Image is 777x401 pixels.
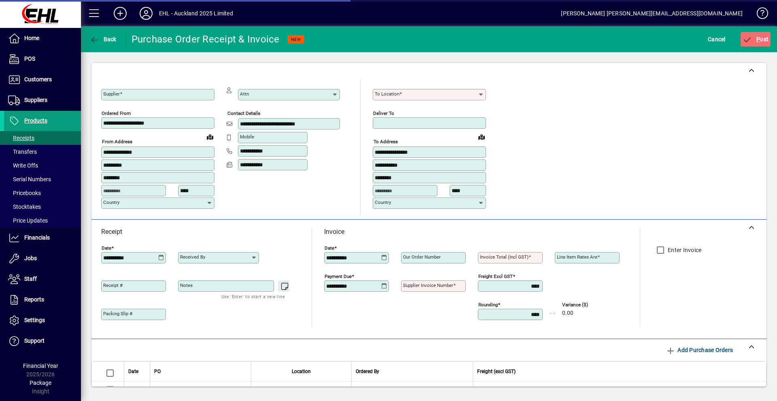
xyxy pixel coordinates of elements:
[356,367,469,376] div: Ordered By
[103,91,120,97] mat-label: Supplier
[751,2,767,28] a: Knowledge Base
[562,302,611,308] span: Variance ($)
[4,49,81,69] a: POS
[4,70,81,90] a: Customers
[23,363,58,369] span: Financial Year
[8,162,38,169] span: Write Offs
[8,217,48,224] span: Price Updates
[8,176,51,182] span: Serial Numbers
[128,367,146,376] div: Date
[478,274,513,279] mat-label: Freight excl GST
[375,199,391,205] mat-label: Country
[240,91,249,97] mat-label: Attn
[4,172,81,186] a: Serial Numbers
[666,246,701,254] label: Enter Invoice
[24,76,52,83] span: Customers
[4,145,81,159] a: Transfers
[4,28,81,49] a: Home
[4,331,81,351] a: Support
[132,33,280,46] div: Purchase Order Receipt & Invoice
[24,55,35,62] span: POS
[24,337,45,344] span: Support
[373,110,394,116] mat-label: Deliver To
[102,245,111,251] mat-label: Date
[477,367,516,376] span: Freight (excl GST)
[128,367,138,376] span: Date
[102,110,131,116] mat-label: Ordered from
[480,254,529,260] mat-label: Invoice Total (incl GST)
[403,282,453,288] mat-label: Supplier invoice number
[180,254,205,260] mat-label: Received by
[24,97,47,103] span: Suppliers
[259,385,344,395] span: EHL AUCKLAND
[24,35,39,41] span: Home
[4,131,81,145] a: Receipts
[4,228,81,248] a: Financials
[224,386,244,393] span: 300076
[89,36,117,42] span: Back
[475,130,488,143] a: View on map
[272,386,340,394] span: EHL [GEOGRAPHIC_DATA]
[133,6,159,21] button: Profile
[743,36,769,42] span: ost
[154,367,247,376] div: PO
[240,134,254,140] mat-label: Mobile
[706,32,728,47] button: Cancel
[4,200,81,214] a: Stocktakes
[24,276,37,282] span: Staff
[477,367,756,376] div: Freight (excl GST)
[4,186,81,200] a: Pricebooks
[8,149,37,155] span: Transfers
[708,33,726,46] span: Cancel
[473,382,766,398] td: 0.00
[557,254,597,260] mat-label: Line item rates are
[154,385,247,394] a: Supplier Purchase Order#300076
[8,190,41,196] span: Pricebooks
[87,32,119,47] button: Back
[157,386,220,393] span: Supplier Purchase Order
[292,367,311,376] span: Location
[154,367,161,376] span: PO
[4,214,81,227] a: Price Updates
[325,245,334,251] mat-label: Date
[4,248,81,269] a: Jobs
[24,296,44,303] span: Reports
[81,32,125,47] app-page-header-button: Back
[24,255,37,261] span: Jobs
[8,204,41,210] span: Stocktakes
[478,302,498,308] mat-label: Rounding
[741,32,771,47] button: Post
[103,282,123,288] mat-label: Receipt #
[403,254,441,260] mat-label: Our order number
[4,90,81,110] a: Suppliers
[291,37,301,42] span: NEW
[662,343,736,357] button: Add Purchase Orders
[666,344,733,356] span: Add Purchase Orders
[107,6,133,21] button: Add
[356,367,379,376] span: Ordered By
[24,117,47,124] span: Products
[124,382,150,398] td: [DATE]
[159,7,233,20] div: EHL - Auckland 2025 Limited
[220,386,224,393] span: #
[103,311,132,316] mat-label: Packing Slip #
[756,36,760,42] span: P
[375,91,399,97] mat-label: To location
[325,274,352,279] mat-label: Payment due
[24,317,45,323] span: Settings
[4,159,81,172] a: Write Offs
[30,380,51,386] span: Package
[221,292,285,301] mat-hint: Use 'Enter' to start a new line
[4,310,81,331] a: Settings
[24,234,50,241] span: Financials
[562,310,573,316] span: 0.00
[180,282,193,288] mat-label: Notes
[4,290,81,310] a: Reports
[204,130,217,143] a: View on map
[8,135,34,141] span: Receipts
[4,269,81,289] a: Staff
[561,7,743,20] div: [PERSON_NAME] [PERSON_NAME][EMAIL_ADDRESS][DOMAIN_NAME]
[103,199,119,205] mat-label: Country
